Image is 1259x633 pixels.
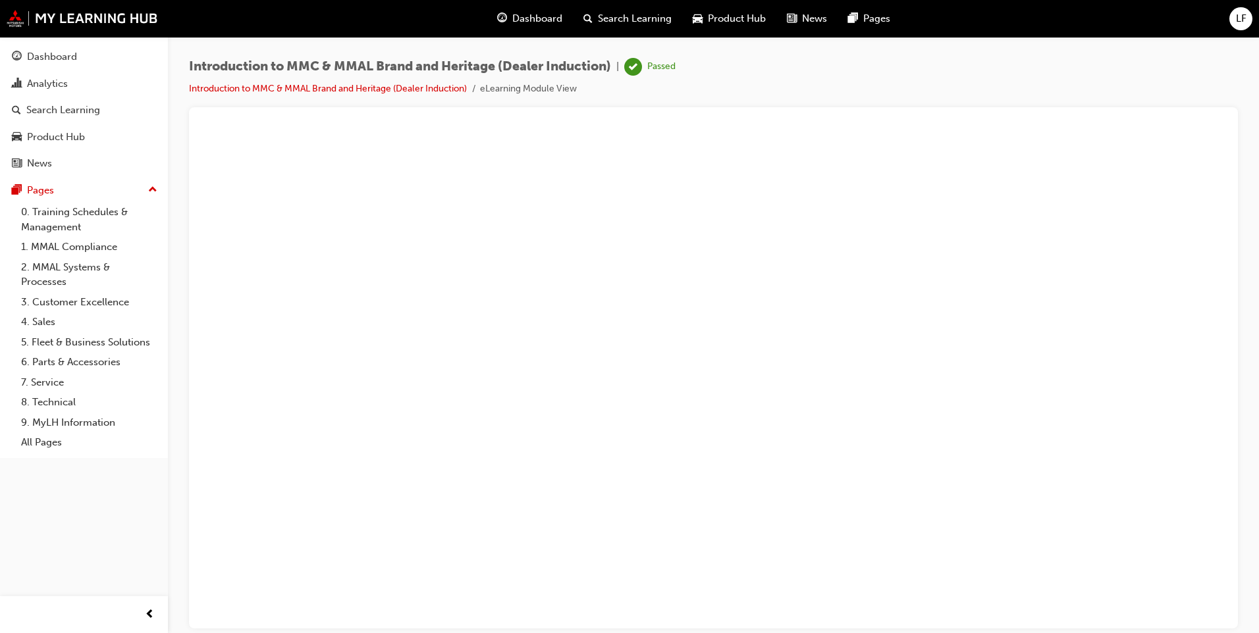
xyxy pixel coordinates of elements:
[598,11,672,26] span: Search Learning
[16,292,163,313] a: 3. Customer Excellence
[787,11,797,27] span: news-icon
[27,76,68,91] div: Analytics
[148,182,157,199] span: up-icon
[5,45,163,69] a: Dashboard
[16,202,163,237] a: 0. Training Schedules & Management
[1236,11,1246,26] span: LF
[16,392,163,413] a: 8. Technical
[5,151,163,176] a: News
[16,257,163,292] a: 2. MMAL Systems & Processes
[12,185,22,197] span: pages-icon
[16,352,163,372] a: 6. Parts & Accessories
[573,5,682,32] a: search-iconSearch Learning
[16,432,163,453] a: All Pages
[5,98,163,122] a: Search Learning
[5,178,163,203] button: Pages
[27,156,52,171] div: News
[848,11,858,27] span: pages-icon
[16,332,163,353] a: 5. Fleet & Business Solutions
[27,130,85,145] div: Product Hub
[693,11,703,27] span: car-icon
[7,10,158,27] img: mmal
[12,158,22,170] span: news-icon
[682,5,776,32] a: car-iconProduct Hub
[776,5,838,32] a: news-iconNews
[12,105,21,116] span: search-icon
[16,372,163,393] a: 7. Service
[27,49,77,64] div: Dashboard
[16,237,163,257] a: 1. MMAL Compliance
[145,607,155,623] span: prev-icon
[583,11,593,27] span: search-icon
[5,42,163,178] button: DashboardAnalyticsSearch LearningProduct HubNews
[12,132,22,143] span: car-icon
[497,11,507,27] span: guage-icon
[16,413,163,433] a: 9. MyLH Information
[5,125,163,149] a: Product Hub
[16,312,163,332] a: 4. Sales
[1229,7,1252,30] button: LF
[27,183,54,198] div: Pages
[802,11,827,26] span: News
[863,11,890,26] span: Pages
[480,82,577,97] li: eLearning Module View
[12,51,22,63] span: guage-icon
[708,11,766,26] span: Product Hub
[624,58,642,76] span: learningRecordVerb_PASS-icon
[838,5,901,32] a: pages-iconPages
[512,11,562,26] span: Dashboard
[616,59,619,74] span: |
[5,72,163,96] a: Analytics
[26,103,100,118] div: Search Learning
[647,61,676,73] div: Passed
[189,59,611,74] span: Introduction to MMC & MMAL Brand and Heritage (Dealer Induction)
[189,83,467,94] a: Introduction to MMC & MMAL Brand and Heritage (Dealer Induction)
[487,5,573,32] a: guage-iconDashboard
[12,78,22,90] span: chart-icon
